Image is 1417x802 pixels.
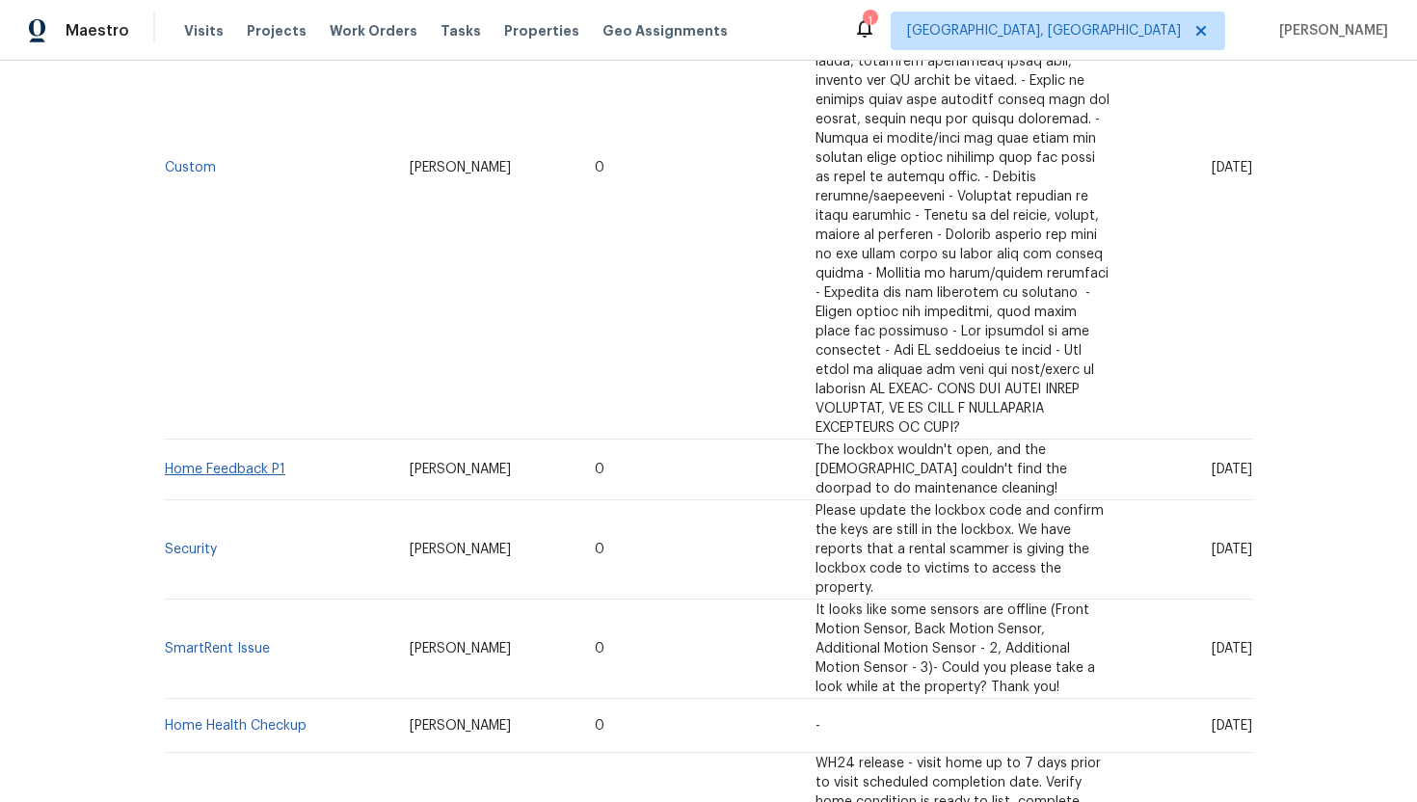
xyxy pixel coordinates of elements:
span: [DATE] [1212,719,1252,733]
a: Custom [165,161,216,174]
span: 0 [595,719,604,733]
span: Geo Assignments [602,21,728,40]
span: Maestro [66,21,129,40]
span: [DATE] [1212,161,1252,174]
span: [DATE] [1212,642,1252,655]
span: - [815,719,820,733]
span: The lockbox wouldn't open, and the [DEMOGRAPHIC_DATA] couldn't find the doorpad to do maintenance... [815,443,1067,495]
a: Home Feedback P1 [165,463,285,476]
span: Work Orders [330,21,417,40]
span: 0 [595,543,604,556]
span: [DATE] [1212,463,1252,476]
div: 1 [863,12,876,31]
span: [PERSON_NAME] [410,719,511,733]
span: 0 [595,463,604,476]
span: It looks like some sensors are offline (Front Motion Sensor, Back Motion Sensor, Additional Motio... [815,603,1095,694]
span: Please update the lockbox code and confirm the keys are still in the lockbox. We have reports tha... [815,504,1104,595]
span: [PERSON_NAME] [1271,21,1388,40]
span: Projects [247,21,307,40]
span: Tasks [441,24,481,38]
a: SmartRent Issue [165,642,270,655]
span: Properties [504,21,579,40]
a: Home Health Checkup [165,719,307,733]
span: 0 [595,642,604,655]
span: [GEOGRAPHIC_DATA], [GEOGRAPHIC_DATA] [907,21,1181,40]
span: Visits [184,21,224,40]
span: [PERSON_NAME] [410,161,511,174]
span: [PERSON_NAME] [410,543,511,556]
a: Security [165,543,217,556]
span: 0 [595,161,604,174]
span: [PERSON_NAME] [410,642,511,655]
span: [DATE] [1212,543,1252,556]
span: [PERSON_NAME] [410,463,511,476]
